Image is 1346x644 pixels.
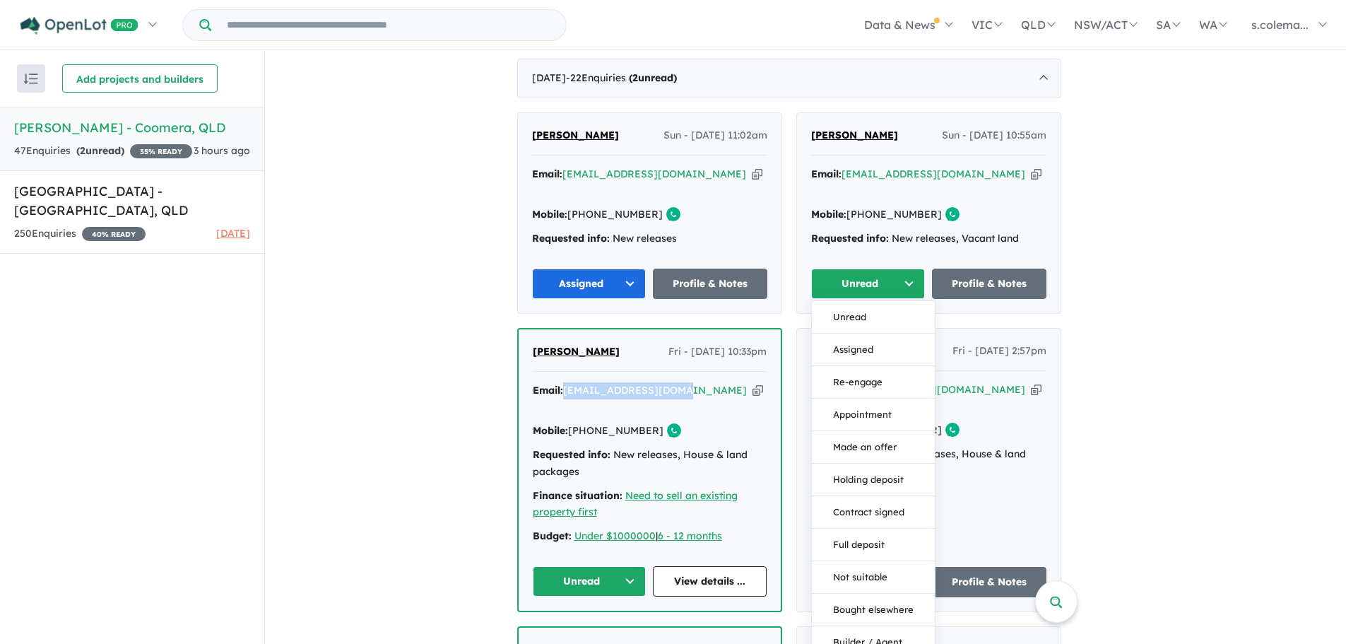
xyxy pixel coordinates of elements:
[533,529,572,542] strong: Budget:
[533,447,767,481] div: New releases, House & land packages
[932,269,1046,299] a: Profile & Notes
[130,144,192,158] span: 35 % READY
[629,71,677,84] strong: ( unread)
[532,127,619,144] a: [PERSON_NAME]
[1031,167,1041,182] button: Copy
[14,226,146,242] div: 250 Enquir ies
[533,489,622,502] strong: Finance situation:
[812,431,935,464] button: Made an offer
[752,167,762,182] button: Copy
[952,343,1046,360] span: Fri - [DATE] 2:57pm
[932,567,1046,597] a: Profile & Notes
[216,227,250,240] span: [DATE]
[811,230,1046,247] div: New releases, Vacant land
[842,383,1025,396] a: [EMAIL_ADDRESS][DOMAIN_NAME]
[658,529,722,542] a: 6 - 12 months
[14,118,250,137] h5: [PERSON_NAME] - Coomera , QLD
[533,566,647,597] button: Unread
[533,528,767,545] div: |
[563,384,747,397] a: [EMAIL_ADDRESS][DOMAIN_NAME]
[532,208,567,221] strong: Mobile:
[812,334,935,366] button: Assigned
[82,227,146,241] span: 40 % READY
[812,594,935,626] button: Bought elsewhere
[812,399,935,431] button: Appointment
[62,64,218,93] button: Add projects and builders
[811,127,898,144] a: [PERSON_NAME]
[562,168,746,180] a: [EMAIL_ADDRESS][DOMAIN_NAME]
[842,168,1025,180] a: [EMAIL_ADDRESS][DOMAIN_NAME]
[76,144,124,157] strong: ( unread)
[533,424,568,437] strong: Mobile:
[574,529,656,542] a: Under $1000000
[811,269,926,299] button: Unread
[533,345,620,358] span: [PERSON_NAME]
[14,182,250,220] h5: [GEOGRAPHIC_DATA] - [GEOGRAPHIC_DATA] , QLD
[812,561,935,594] button: Not suitable
[1031,382,1041,397] button: Copy
[20,17,138,35] img: Openlot PRO Logo White
[214,10,563,40] input: Try estate name, suburb, builder or developer
[194,144,250,157] span: 3 hours ago
[24,74,38,84] img: sort.svg
[80,144,85,157] span: 2
[532,230,767,247] div: New releases
[533,384,563,397] strong: Email:
[811,168,842,180] strong: Email:
[567,208,663,221] a: [PHONE_NUMBER]
[533,448,610,461] strong: Requested info:
[663,127,767,144] span: Sun - [DATE] 11:02am
[14,143,192,160] div: 47 Enquir ies
[566,71,677,84] span: - 22 Enquir ies
[532,269,647,299] button: Assigned
[653,269,767,299] a: Profile & Notes
[752,383,763,398] button: Copy
[668,344,767,361] span: Fri - [DATE] 10:33pm
[653,566,767,597] a: View details ...
[632,71,638,84] span: 2
[533,489,738,519] a: Need to sell an existing property first
[812,464,935,496] button: Holding deposit
[811,208,846,221] strong: Mobile:
[812,301,935,334] button: Unread
[846,208,942,221] a: [PHONE_NUMBER]
[1251,18,1309,32] span: s.colema...
[517,59,1061,98] div: [DATE]
[532,232,610,245] strong: Requested info:
[812,496,935,529] button: Contract signed
[811,232,889,245] strong: Requested info:
[532,168,562,180] strong: Email:
[942,127,1046,144] span: Sun - [DATE] 10:55am
[533,344,620,361] a: [PERSON_NAME]
[812,529,935,561] button: Full deposit
[568,424,663,437] a: [PHONE_NUMBER]
[846,423,942,436] a: [PHONE_NUMBER]
[811,129,898,141] span: [PERSON_NAME]
[532,129,619,141] span: [PERSON_NAME]
[812,366,935,399] button: Re-engage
